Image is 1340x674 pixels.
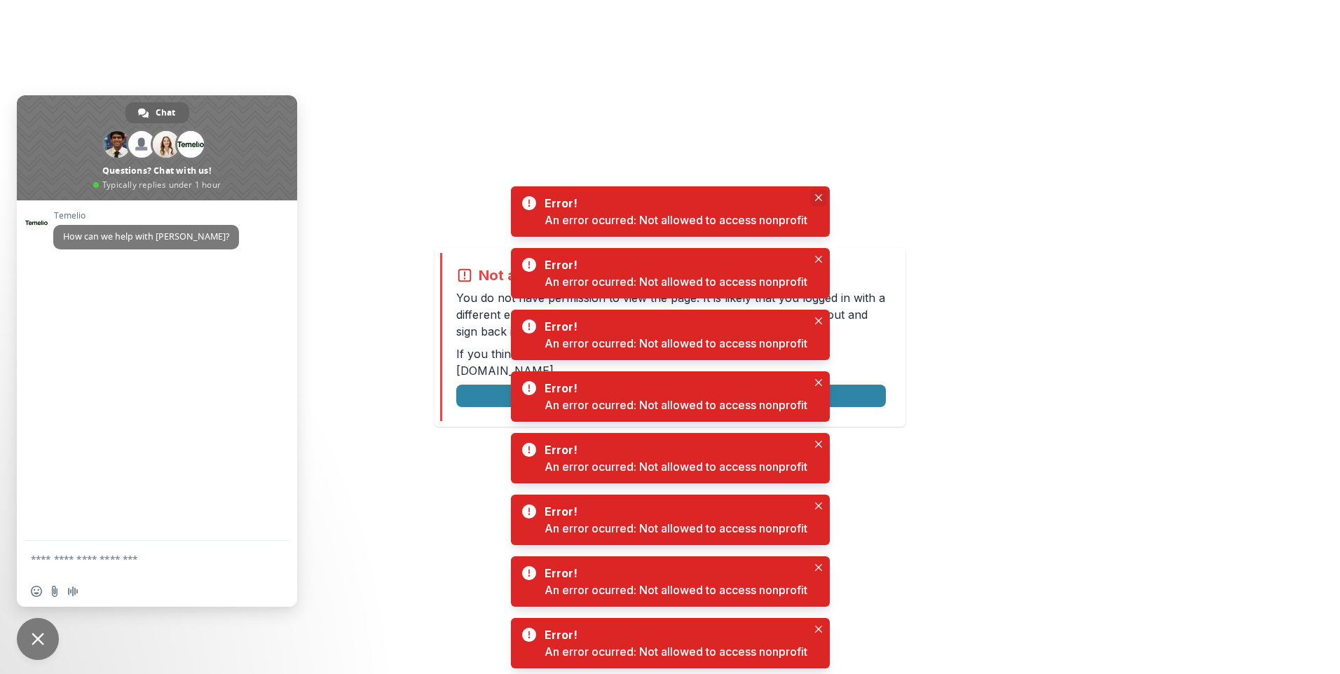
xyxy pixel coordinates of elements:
[545,212,807,228] div: An error ocurred: Not allowed to access nonprofit
[456,385,886,407] button: Logout
[545,503,802,520] div: Error!
[125,102,189,123] div: Chat
[545,380,802,397] div: Error!
[31,553,252,565] textarea: Compose your message...
[545,273,807,290] div: An error ocurred: Not allowed to access nonprofit
[810,436,827,453] button: Close
[545,397,807,413] div: An error ocurred: Not allowed to access nonprofit
[456,289,886,340] p: You do not have permission to view the page. It is likely that you logged in with a different ema...
[545,441,802,458] div: Error!
[156,102,175,123] span: Chat
[545,626,802,643] div: Error!
[810,374,827,391] button: Close
[456,345,886,379] p: If you think this is an error, please contact us at .
[479,267,654,284] h2: Not allowed to view page
[545,318,802,335] div: Error!
[545,520,807,537] div: An error ocurred: Not allowed to access nonprofit
[63,231,229,242] span: How can we help with [PERSON_NAME]?
[545,256,802,273] div: Error!
[545,643,807,660] div: An error ocurred: Not allowed to access nonprofit
[810,559,827,576] button: Close
[545,582,807,598] div: An error ocurred: Not allowed to access nonprofit
[49,586,60,597] span: Send a file
[545,195,802,212] div: Error!
[545,565,802,582] div: Error!
[17,618,59,660] div: Close chat
[810,251,827,268] button: Close
[545,335,807,352] div: An error ocurred: Not allowed to access nonprofit
[53,211,239,221] span: Temelio
[67,586,78,597] span: Audio message
[810,497,827,514] button: Close
[810,312,827,329] button: Close
[810,621,827,638] button: Close
[545,458,807,475] div: An error ocurred: Not allowed to access nonprofit
[31,586,42,597] span: Insert an emoji
[810,189,827,206] button: Close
